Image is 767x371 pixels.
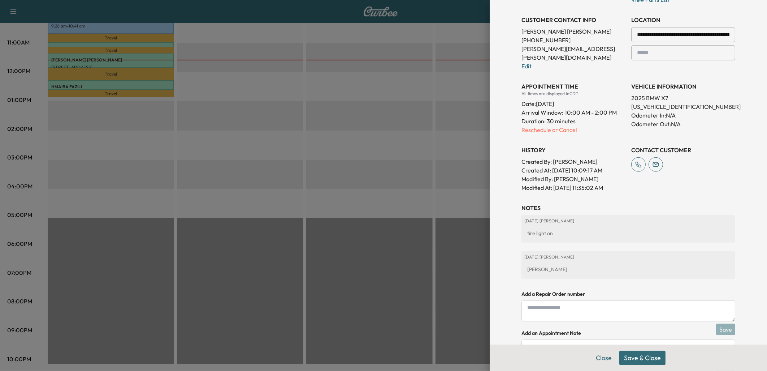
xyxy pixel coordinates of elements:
p: Arrival Window: [521,108,625,117]
p: [US_VEHICLE_IDENTIFICATION_NUMBER] [631,102,735,111]
p: [PHONE_NUMBER] [521,36,625,44]
p: 2025 BMW X7 [631,94,735,102]
button: Save & Close [619,351,666,365]
p: Reschedule or Cancel [521,125,625,134]
p: [PERSON_NAME][EMAIL_ADDRESS][PERSON_NAME][DOMAIN_NAME] [521,44,625,62]
h4: Add a Repair Order number [521,290,735,298]
p: Odometer Out: N/A [631,120,735,128]
p: [PERSON_NAME] [PERSON_NAME] [521,27,625,36]
div: tire light on [524,227,732,240]
p: Modified At : [DATE] 11:35:02 AM [521,183,625,192]
div: [PERSON_NAME] [524,263,732,276]
p: Modified By : [PERSON_NAME] [521,175,625,183]
h3: History [521,146,625,154]
p: Created By : [PERSON_NAME] [521,157,625,166]
p: [DATE] | [PERSON_NAME] [524,218,732,224]
p: Created At : [DATE] 10:09:17 AM [521,166,625,175]
h3: APPOINTMENT TIME [521,82,625,91]
p: [DATE] | [PERSON_NAME] [524,254,732,260]
h3: VEHICLE INFORMATION [631,82,735,91]
button: Close [591,351,616,365]
h3: CONTACT CUSTOMER [631,146,735,154]
h3: LOCATION [631,16,735,24]
div: All times are displayed in CDT [521,91,625,97]
div: Date: [DATE] [521,97,625,108]
a: Edit [521,63,532,70]
h4: Add an Appointment Note [521,329,735,337]
p: Duration: 30 minutes [521,117,625,125]
h3: NOTES [521,204,735,212]
p: Odometer In: N/A [631,111,735,120]
h3: CUSTOMER CONTACT INFO [521,16,625,24]
span: 10:00 AM - 2:00 PM [565,108,617,117]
